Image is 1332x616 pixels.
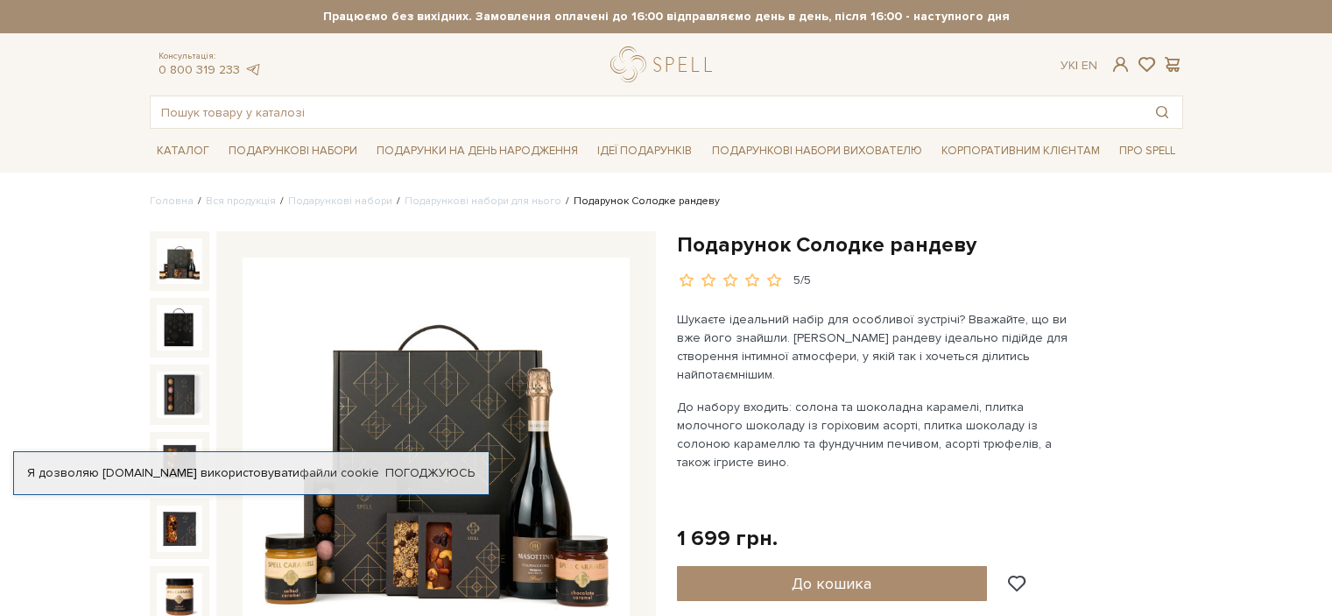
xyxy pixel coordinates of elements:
a: 0 800 319 233 [159,62,240,77]
img: Подарунок Солодке рандеву [157,238,202,284]
a: telegram [244,62,262,77]
span: До кошика [792,574,871,593]
a: Подарункові набори [222,138,364,165]
a: Вся продукція [206,195,276,208]
div: Ук [1061,58,1097,74]
img: Подарунок Солодке рандеву [157,506,202,551]
a: Подарункові набори [288,195,392,208]
div: Я дозволяю [DOMAIN_NAME] використовувати [14,465,489,481]
div: 5/5 [793,273,811,289]
div: 1 699 грн. [677,525,778,552]
img: Подарунок Солодке рандеву [157,439,202,485]
button: Пошук товару у каталозі [1142,96,1182,128]
li: Подарунок Солодке рандеву [561,194,720,209]
img: Подарунок Солодке рандеву [157,372,202,417]
span: Консультація: [159,51,262,62]
a: En [1082,58,1097,73]
img: Подарунок Солодке рандеву [157,305,202,350]
a: Корпоративним клієнтам [934,136,1107,166]
a: logo [610,46,720,82]
h1: Подарунок Солодке рандеву [677,231,1183,258]
span: | [1075,58,1078,73]
strong: Працюємо без вихідних. Замовлення оплачені до 16:00 відправляємо день в день, після 16:00 - насту... [150,9,1183,25]
button: До кошика [677,566,988,601]
p: До набору входить: солона та шоколадна карамелі, плитка молочного шоколаду із горіховим асорті, п... [677,398,1088,471]
a: Подарункові набори для нього [405,195,561,208]
a: Про Spell [1112,138,1182,165]
input: Пошук товару у каталозі [151,96,1142,128]
a: Каталог [150,138,216,165]
a: Подарунки на День народження [370,138,585,165]
a: Головна [150,195,194,208]
a: Ідеї подарунків [590,138,699,165]
a: Подарункові набори вихователю [705,136,929,166]
a: Погоджуюсь [385,465,475,481]
p: Шукаєте ідеальний набір для особливої зустрічі? Вважайте, що ви вже його знайшли. [PERSON_NAME] р... [677,310,1088,384]
a: файли cookie [300,465,379,480]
